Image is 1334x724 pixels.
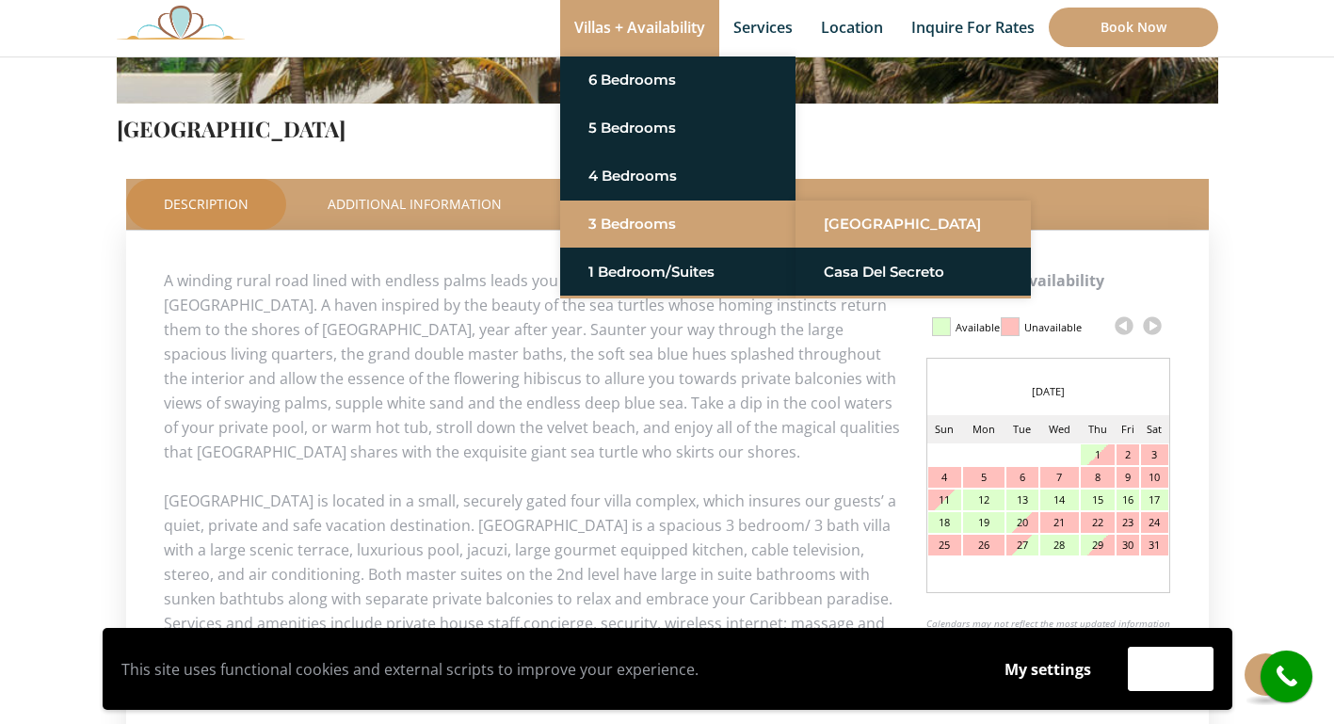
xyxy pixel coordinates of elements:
div: 11 [928,490,962,510]
div: [DATE] [927,378,1169,406]
td: Sun [927,415,963,443]
div: 18 [928,512,962,533]
p: [GEOGRAPHIC_DATA] is located in a small, securely gated four villa complex, which insures our gue... [164,489,1171,709]
td: Tue [1005,415,1039,443]
div: 8 [1081,467,1115,488]
div: 21 [1040,512,1079,533]
button: Accept [1128,647,1213,691]
div: 23 [1117,512,1139,533]
div: 4 [928,467,962,488]
a: 3 Bedrooms [588,207,767,241]
div: 20 [1006,512,1038,533]
div: 15 [1081,490,1115,510]
div: 17 [1141,490,1167,510]
a: Additional Information [290,179,539,230]
a: [GEOGRAPHIC_DATA] [824,207,1003,241]
td: Fri [1116,415,1140,443]
div: 3 [1141,444,1167,465]
td: Sat [1140,415,1168,443]
div: 29 [1081,535,1115,555]
a: [GEOGRAPHIC_DATA] [117,114,346,143]
i: call [1265,655,1308,698]
div: 2 [1117,444,1139,465]
div: 24 [1141,512,1167,533]
div: 5 [963,467,1004,488]
div: 31 [1141,535,1167,555]
div: 10 [1141,467,1167,488]
a: 1 Bedroom/Suites [588,255,767,289]
div: 6 [1006,467,1038,488]
a: Book Now [1049,8,1218,47]
a: Description [126,179,286,230]
div: 30 [1117,535,1139,555]
a: 4 Bedrooms [588,159,767,193]
p: This site uses functional cookies and external scripts to improve your experience. [121,655,968,684]
img: Awesome Logo [117,5,245,40]
p: A winding rural road lined with endless palms leads you to the pristine Caribbean haven of [GEOGR... [164,268,1171,464]
a: 5 Bedrooms [588,111,767,145]
td: Mon [962,415,1005,443]
div: Available [956,312,1000,344]
div: 13 [1006,490,1038,510]
div: 14 [1040,490,1079,510]
div: Unavailable [1024,312,1082,344]
div: 16 [1117,490,1139,510]
div: 7 [1040,467,1079,488]
div: 19 [963,512,1004,533]
div: 28 [1040,535,1079,555]
a: 6 Bedrooms [588,63,767,97]
a: Casa del Secreto [824,255,1003,289]
div: 25 [928,535,962,555]
td: Wed [1039,415,1080,443]
button: My settings [987,648,1109,691]
div: 27 [1006,535,1038,555]
div: 22 [1081,512,1115,533]
div: 9 [1117,467,1139,488]
div: 26 [963,535,1004,555]
a: call [1261,651,1312,702]
div: 12 [963,490,1004,510]
div: 1 [1081,444,1115,465]
td: Thu [1080,415,1116,443]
